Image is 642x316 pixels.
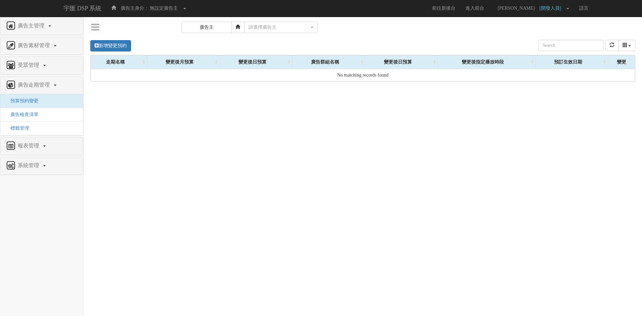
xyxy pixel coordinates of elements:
div: 預訂生效日期 [536,56,608,69]
a: 系統管理 [5,161,78,171]
button: 請選擇廣告主 [244,22,318,33]
div: 變更後日預算 [220,56,293,69]
a: 受眾管理 [5,60,78,71]
span: 報表管理 [16,143,42,148]
button: columns [618,40,636,51]
td: No matching records found [91,69,635,81]
span: [開發人員] [539,6,564,11]
div: 廣告群組名稱 [293,56,365,69]
div: 變更後指定播放時段 [438,56,535,69]
a: 廣告素材管理 [5,40,78,51]
input: Search [538,40,604,51]
div: 變更 [608,56,635,69]
span: [PERSON_NAME] [494,6,538,11]
span: 受眾管理 [16,62,42,68]
div: 請選擇廣告主 [248,24,309,31]
a: 廣告檢查清單 [5,112,38,117]
a: 新增變更預約 [90,40,131,51]
span: 廣告主身分： [121,6,149,11]
span: 廣告主管理 [16,23,48,28]
div: 走期名稱 [91,56,147,69]
span: 系統管理 [16,163,42,168]
span: 廣告素材管理 [16,42,53,48]
div: 變更後日預算 [365,56,438,69]
a: 報表管理 [5,141,78,151]
span: 無設定廣告主 [150,6,178,11]
div: 變更後月預算 [147,56,220,69]
button: refresh [605,40,619,51]
a: 預算預約變更 [5,98,38,103]
a: 廣告走期管理 [5,80,78,91]
span: 廣告走期管理 [16,82,53,88]
div: Columns [618,40,636,51]
a: 標籤管理 [5,126,29,131]
a: 廣告主管理 [5,21,78,31]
